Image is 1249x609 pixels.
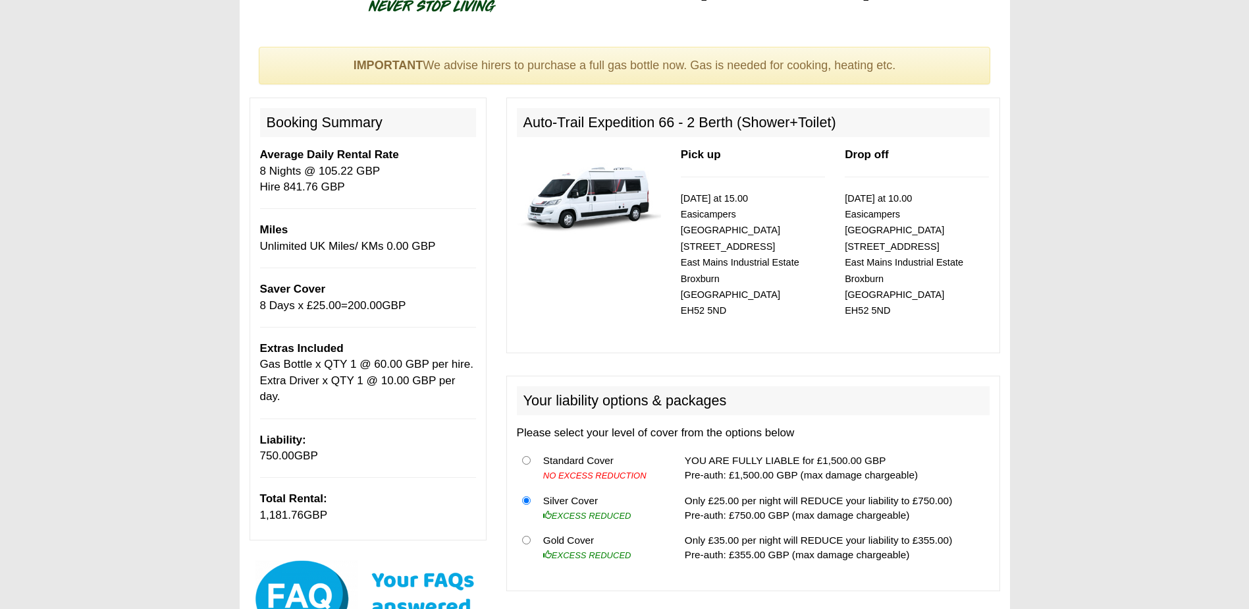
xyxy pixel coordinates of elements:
h2: Your liability options & packages [517,386,990,415]
td: Only £35.00 per night will REDUCE your liability to £355.00) Pre-auth: £355.00 GBP (max damage ch... [679,528,990,567]
img: 339.jpg [517,147,661,240]
span: 750.00 [260,449,294,462]
i: EXCESS REDUCED [543,550,631,560]
b: Extras Included [260,342,344,355]
span: Gas Bottle x QTY 1 @ 60.00 GBP per hire. Extra Driver x QTY 1 @ 10.00 GBP per day. [260,358,474,403]
b: Pick up [681,148,721,161]
span: 200.00 [348,299,382,312]
h2: Booking Summary [260,108,476,137]
span: 1,181.76 [260,509,304,521]
td: Silver Cover [538,488,664,528]
p: GBP [260,432,476,465]
i: EXCESS REDUCED [543,511,631,521]
p: Unlimited UK Miles/ KMs 0.00 GBP [260,222,476,254]
b: Average Daily Rental Rate [260,148,399,161]
strong: IMPORTANT [354,59,423,72]
h2: Auto-Trail Expedition 66 - 2 Berth (Shower+Toilet) [517,108,990,137]
p: 8 Nights @ 105.22 GBP Hire 841.76 GBP [260,147,476,195]
small: [DATE] at 15.00 Easicampers [GEOGRAPHIC_DATA] [STREET_ADDRESS] East Mains Industrial Estate Broxb... [681,193,799,316]
i: NO EXCESS REDUCTION [543,471,647,480]
span: 25.00 [313,299,341,312]
span: Saver Cover [260,283,326,295]
td: YOU ARE FULLY LIABLE for £1,500.00 GBP Pre-auth: £1,500.00 GBP (max damage chargeable) [679,448,990,488]
p: Please select your level of cover from the options below [517,425,990,441]
small: [DATE] at 10.00 Easicampers [GEOGRAPHIC_DATA] [STREET_ADDRESS] East Mains Industrial Estate Broxb... [845,193,963,316]
td: Only £25.00 per night will REDUCE your liability to £750.00) Pre-auth: £750.00 GBP (max damage ch... [679,488,990,528]
b: Drop off [845,148,888,161]
b: Miles [260,223,288,236]
b: Liability: [260,434,306,446]
p: 8 Days x £ = GBP [260,281,476,314]
b: Total Rental: [260,492,327,505]
div: We advise hirers to purchase a full gas bottle now. Gas is needed for cooking, heating etc. [259,47,991,85]
td: Standard Cover [538,448,664,488]
p: GBP [260,491,476,523]
td: Gold Cover [538,528,664,567]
